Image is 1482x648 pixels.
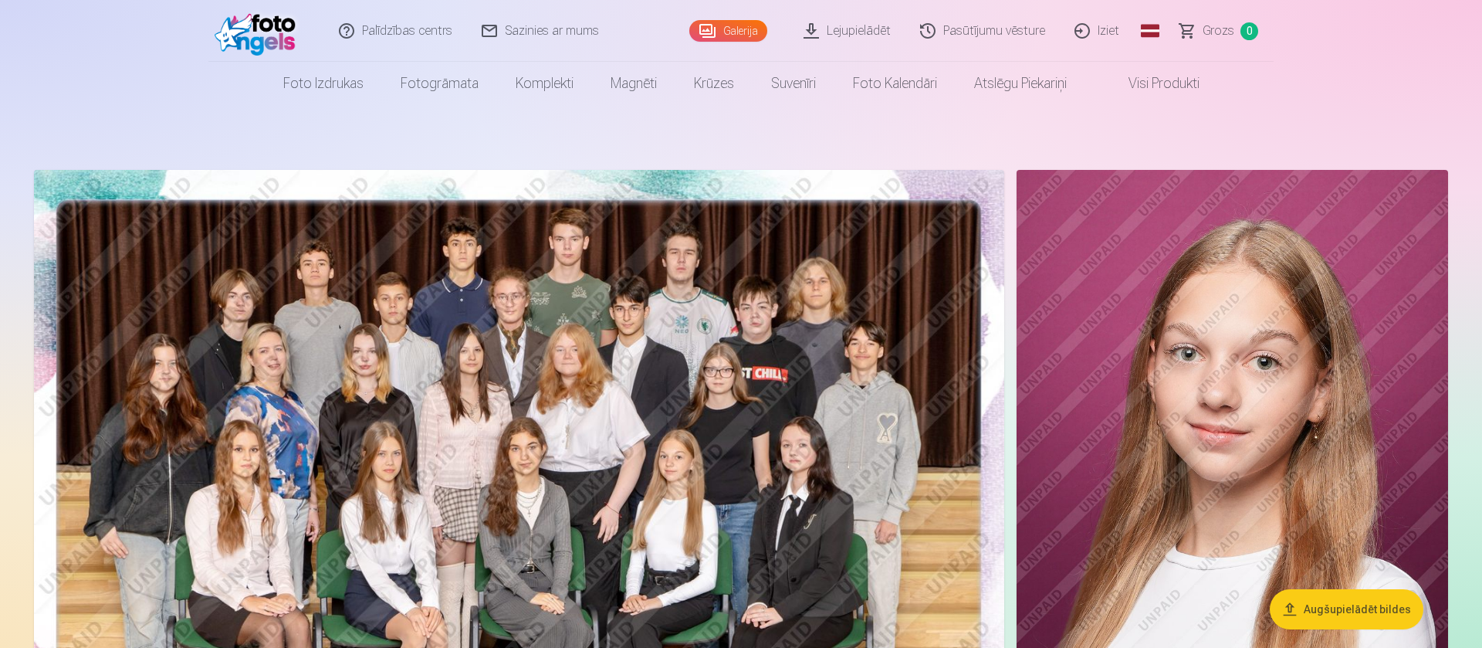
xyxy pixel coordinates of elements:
[215,6,303,56] img: /fa1
[497,62,592,105] a: Komplekti
[834,62,956,105] a: Foto kalendāri
[1085,62,1218,105] a: Visi produkti
[956,62,1085,105] a: Atslēgu piekariņi
[265,62,382,105] a: Foto izdrukas
[382,62,497,105] a: Fotogrāmata
[753,62,834,105] a: Suvenīri
[675,62,753,105] a: Krūzes
[1270,589,1423,629] button: Augšupielādēt bildes
[689,20,767,42] a: Galerija
[1240,22,1258,40] span: 0
[1203,22,1234,40] span: Grozs
[592,62,675,105] a: Magnēti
